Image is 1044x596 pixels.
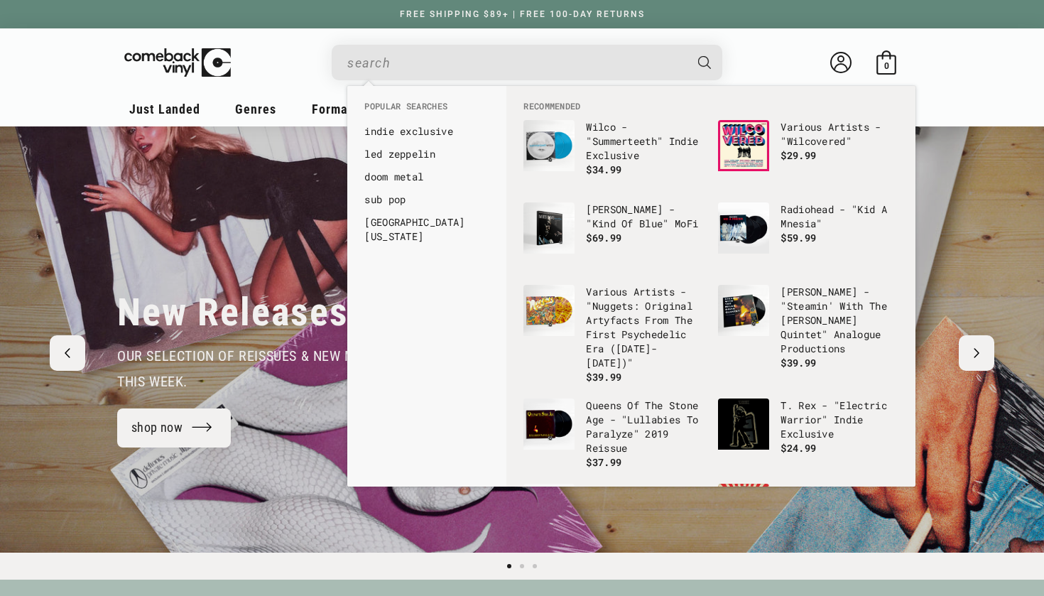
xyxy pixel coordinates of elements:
li: default_suggestions: sub pop [357,188,496,211]
li: default_products: T. Rex - "Electric Warrior" Indie Exclusive [711,391,906,474]
img: T. Rex - "Electric Warrior" Indie Exclusive [718,399,769,450]
a: led zeppelin [364,147,489,161]
div: Recommended [506,86,915,487]
li: default_suggestions: doom metal [357,166,496,188]
li: default_products: Queens Of The Stone Age - "Lullabies To Paralyze" 2019 Reissue [516,391,711,477]
img: Queens Of The Stone Age - "Lullabies To Paralyze" 2019 Reissue [523,399,575,450]
a: Wilco - "Summerteeth" Indie Exclusive Wilco - "Summerteeth" Indie Exclusive $34.99 [523,120,704,188]
button: Next slide [959,335,994,371]
li: default_suggestions: hotel california [357,211,496,248]
p: Wilco - "Summerteeth" Indie Exclusive [586,120,704,163]
span: Genres [235,102,276,117]
span: 0 [884,60,889,71]
span: $34.99 [586,163,621,176]
a: doom metal [364,170,489,184]
input: When autocomplete results are available use up and down arrows to review and enter to select [347,48,684,77]
li: Popular Searches [357,100,496,120]
a: [GEOGRAPHIC_DATA][US_STATE] [364,215,489,244]
p: [PERSON_NAME] - "Steamin' With The [PERSON_NAME] Quintet" Analogue Productions [781,285,898,356]
a: indie exclusive [364,124,489,139]
p: Queens Of The Stone Age - "Lullabies To Paralyze" 2019 Reissue [586,399,704,455]
li: default_products: Various Artists - "Wilcovered" [711,113,906,195]
li: Recommended [516,100,906,113]
a: Miles Davis - "Steamin' With The Miles Davis Quintet" Analogue Productions [PERSON_NAME] - "Steam... [718,285,898,370]
p: The Beatles - "1" [586,484,704,498]
button: Search [686,45,724,80]
h2: New Releases [117,289,349,336]
div: Search [332,45,722,80]
button: Load slide 1 of 3 [503,560,516,573]
p: T. Rex - "Electric Warrior" Indie Exclusive [781,399,898,441]
span: $37.99 [586,455,621,469]
li: default_products: Radiohead - "Kid A Mnesia" [711,195,906,278]
span: Just Landed [129,102,200,117]
img: Miles Davis - "Steamin' With The Miles Davis Quintet" Analogue Productions [718,285,769,336]
a: T. Rex - "Electric Warrior" Indie Exclusive T. Rex - "Electric Warrior" Indie Exclusive $24.99 [718,399,898,467]
a: Various Artists - "Nuggets: Original Artyfacts From The First Psychedelic Era (1965-1968)" Variou... [523,285,704,384]
img: Radiohead - "Kid A Mnesia" [718,202,769,254]
li: default_suggestions: indie exclusive [357,120,496,143]
a: Various Artists - "Wilcovered" Various Artists - "Wilcovered" $29.99 [718,120,898,188]
li: default_products: Miles Davis - "Steamin' With The Miles Davis Quintet" Analogue Productions [711,278,906,377]
li: default_products: Various Artists - "Nuggets: Original Artyfacts From The First Psychedelic Era (... [516,278,711,391]
button: Load slide 2 of 3 [516,560,528,573]
img: Incubus - "Light Grenades" Regular [718,484,769,535]
span: $39.99 [586,370,621,384]
p: Radiohead - "Kid A Mnesia" [781,202,898,231]
span: $24.99 [781,441,816,455]
a: FREE SHIPPING $89+ | FREE 100-DAY RETURNS [386,9,659,19]
p: Various Artists - "Nuggets: Original Artyfacts From The First Psychedelic Era ([DATE]-[DATE])" [586,285,704,370]
li: default_products: The Beatles - "1" [516,477,711,559]
img: Miles Davis - "Kind Of Blue" MoFi [523,202,575,254]
a: The Beatles - "1" The Beatles - "1" [523,484,704,552]
a: Miles Davis - "Kind Of Blue" MoFi [PERSON_NAME] - "Kind Of Blue" MoFi $69.99 [523,202,704,271]
li: default_suggestions: led zeppelin [357,143,496,166]
li: default_products: Miles Davis - "Kind Of Blue" MoFi [516,195,711,278]
li: default_products: Wilco - "Summerteeth" Indie Exclusive [516,113,711,195]
a: Queens Of The Stone Age - "Lullabies To Paralyze" 2019 Reissue Queens Of The Stone Age - "Lullabi... [523,399,704,470]
div: Popular Searches [347,86,506,255]
a: sub pop [364,193,489,207]
span: Formats [312,102,359,117]
img: The Beatles - "1" [523,484,575,535]
p: Incubus - "Light Grenades" Regular [781,484,898,512]
p: [PERSON_NAME] - "Kind Of Blue" MoFi [586,202,704,231]
img: Various Artists - "Nuggets: Original Artyfacts From The First Psychedelic Era (1965-1968)" [523,285,575,336]
img: Various Artists - "Wilcovered" [718,120,769,171]
span: $29.99 [781,148,816,162]
button: Load slide 3 of 3 [528,560,541,573]
p: Various Artists - "Wilcovered" [781,120,898,148]
span: $39.99 [781,356,816,369]
span: $59.99 [781,231,816,244]
a: Incubus - "Light Grenades" Regular Incubus - "Light Grenades" Regular [718,484,898,552]
li: default_products: Incubus - "Light Grenades" Regular [711,477,906,559]
img: Wilco - "Summerteeth" Indie Exclusive [523,120,575,171]
span: $69.99 [586,231,621,244]
a: Radiohead - "Kid A Mnesia" Radiohead - "Kid A Mnesia" $59.99 [718,202,898,271]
